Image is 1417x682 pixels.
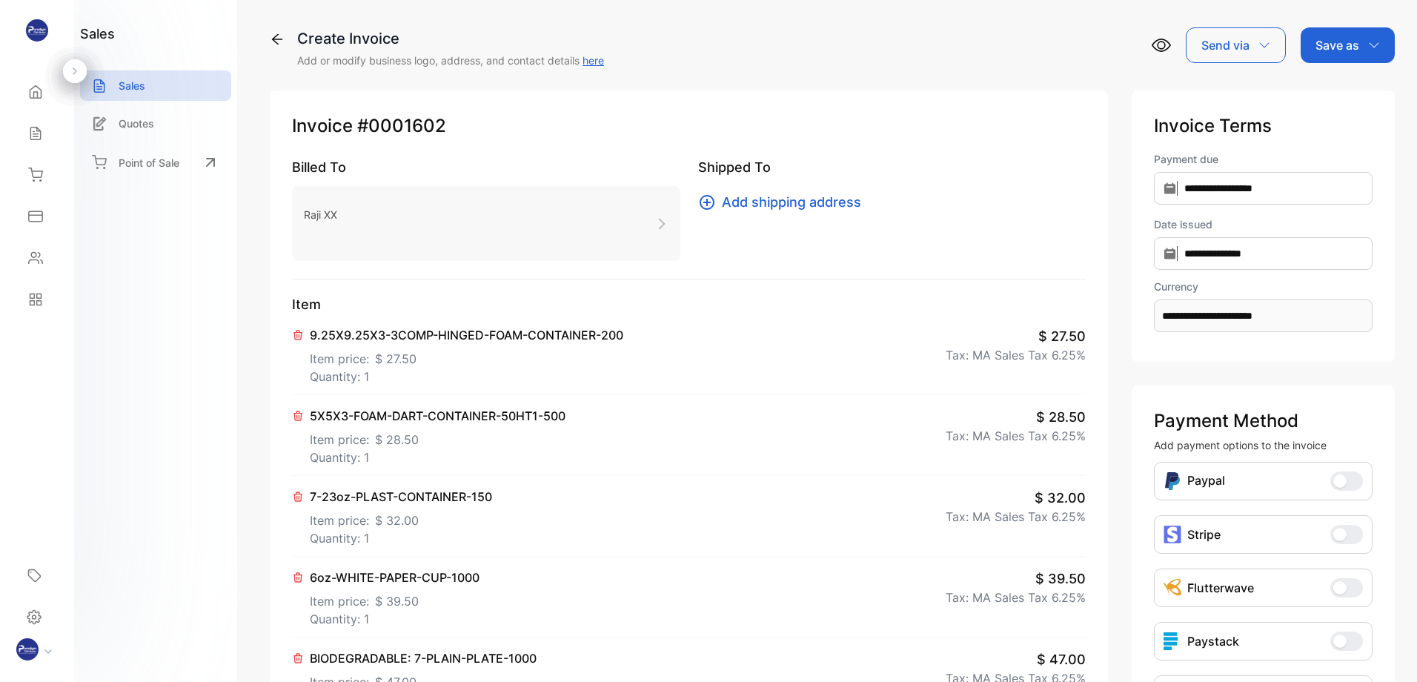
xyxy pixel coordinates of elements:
p: Item price: [310,344,623,368]
h1: sales [80,24,115,44]
p: 7-23oz-PLAST-CONTAINER-150 [310,488,492,506]
p: Tax: MA Sales Tax 6.25% [946,346,1086,364]
img: Icon [1164,471,1181,491]
p: Item price: [310,425,565,448]
p: Point of Sale [119,155,179,170]
p: Invoice Terms [1154,113,1373,139]
button: Send via [1186,27,1286,63]
p: 6oz-WHITE-PAPER-CUP-1000 [310,569,479,586]
a: Quotes [80,108,231,139]
span: $ 28.50 [1036,407,1086,427]
span: Add shipping address [722,192,861,212]
p: 9.25X9.25X3-3COMP-HINGED-FOAM-CONTAINER-200 [310,326,623,344]
p: BIODEGRADABLE: 7-PLAIN-PLATE-1000 [310,649,537,667]
button: Add shipping address [698,192,870,212]
p: Item price: [310,506,492,529]
span: $ 39.50 [1035,569,1086,589]
span: $ 39.50 [375,592,419,610]
label: Currency [1154,279,1373,294]
a: Sales [80,70,231,101]
p: Raji XX [304,204,337,225]
p: Paystack [1187,632,1239,650]
a: here [583,54,604,67]
p: Quantity: 1 [310,448,565,466]
p: Payment Method [1154,408,1373,434]
p: Shipped To [698,157,1086,177]
p: Send via [1201,36,1250,54]
p: Invoice [292,113,1086,139]
p: Add or modify business logo, address, and contact details [297,53,604,68]
p: Tax: MA Sales Tax 6.25% [946,589,1086,606]
label: Date issued [1154,216,1373,232]
iframe: LiveChat chat widget [1355,620,1417,682]
p: 5X5X3-FOAM-DART-CONTAINER-50HT1-500 [310,407,565,425]
p: Quotes [119,116,154,131]
span: $ 32.00 [375,512,419,529]
div: Create Invoice [297,27,604,50]
p: Tax: MA Sales Tax 6.25% [946,508,1086,526]
p: Quantity: 1 [310,529,492,547]
p: Item [292,294,1086,314]
span: #0001602 [357,113,446,139]
p: Flutterwave [1187,579,1254,597]
span: $ 32.00 [1035,488,1086,508]
p: Paypal [1187,471,1225,491]
p: Quantity: 1 [310,368,623,385]
p: Billed To [292,157,680,177]
img: icon [1164,526,1181,543]
button: Save as [1301,27,1395,63]
p: Item price: [310,586,479,610]
span: $ 47.00 [1037,649,1086,669]
label: Payment due [1154,151,1373,167]
p: Add payment options to the invoice [1154,437,1373,453]
img: icon [1164,632,1181,650]
img: Icon [1164,579,1181,597]
p: Tax: MA Sales Tax 6.25% [946,427,1086,445]
p: Quantity: 1 [310,610,479,628]
img: logo [26,19,48,42]
a: Point of Sale [80,146,231,179]
p: Save as [1315,36,1359,54]
span: $ 28.50 [375,431,419,448]
p: Sales [119,78,145,93]
img: profile [16,638,39,661]
p: Stripe [1187,526,1221,543]
span: $ 27.50 [1038,326,1086,346]
span: $ 27.50 [375,350,417,368]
